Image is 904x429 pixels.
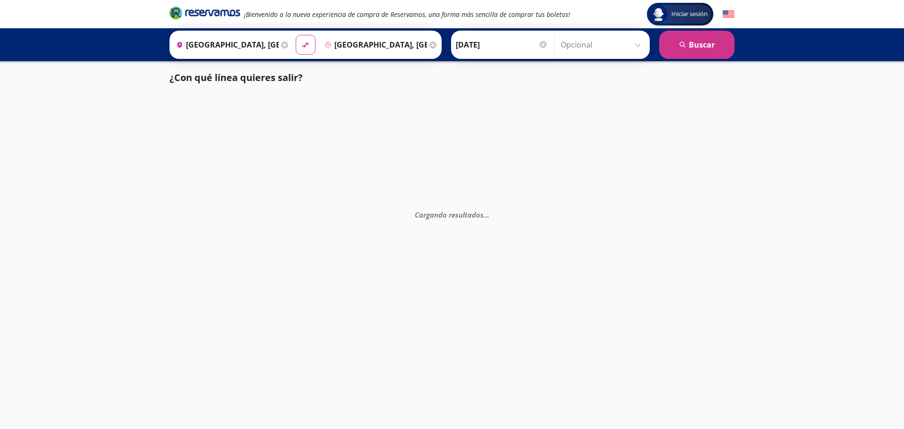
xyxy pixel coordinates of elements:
[668,9,711,19] span: Iniciar sesión
[169,71,303,85] p: ¿Con qué línea quieres salir?
[321,33,427,57] input: Buscar Destino
[723,8,734,20] button: English
[561,33,645,57] input: Opcional
[415,210,489,219] em: Cargando resultados
[172,33,279,57] input: Buscar Origen
[169,6,240,20] i: Brand Logo
[485,210,487,219] span: .
[484,210,485,219] span: .
[244,10,570,19] em: ¡Bienvenido a la nueva experiencia de compra de Reservamos, una forma más sencilla de comprar tus...
[456,33,548,57] input: Elegir Fecha
[659,31,734,59] button: Buscar
[487,210,489,219] span: .
[169,6,240,23] a: Brand Logo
